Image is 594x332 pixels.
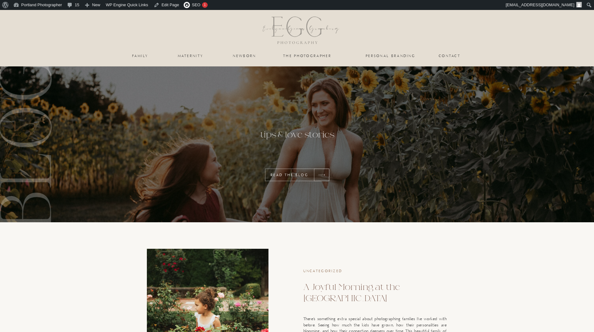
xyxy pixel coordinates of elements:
[341,7,391,11] a: About [PERSON_NAME]
[270,172,309,177] a: Read the blog
[215,129,380,154] a: tips & love stories
[365,54,416,58] a: personal branding
[233,7,259,11] a: maternity
[232,54,258,58] a: newborn
[303,282,400,303] a: A Joyful Morning at the [GEOGRAPHIC_DATA]
[439,54,461,58] a: Contact
[128,54,153,58] a: family
[303,269,343,273] a: Uncategorized
[411,7,424,11] a: Blog
[178,54,203,58] a: maternity
[446,7,468,11] a: Contact
[202,2,208,8] div: 1
[276,54,339,58] a: the photographer
[184,7,205,11] a: family
[150,7,164,11] a: Home
[506,2,574,7] span: [EMAIL_ADDRESS][DOMAIN_NAME]
[192,2,200,7] span: SEO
